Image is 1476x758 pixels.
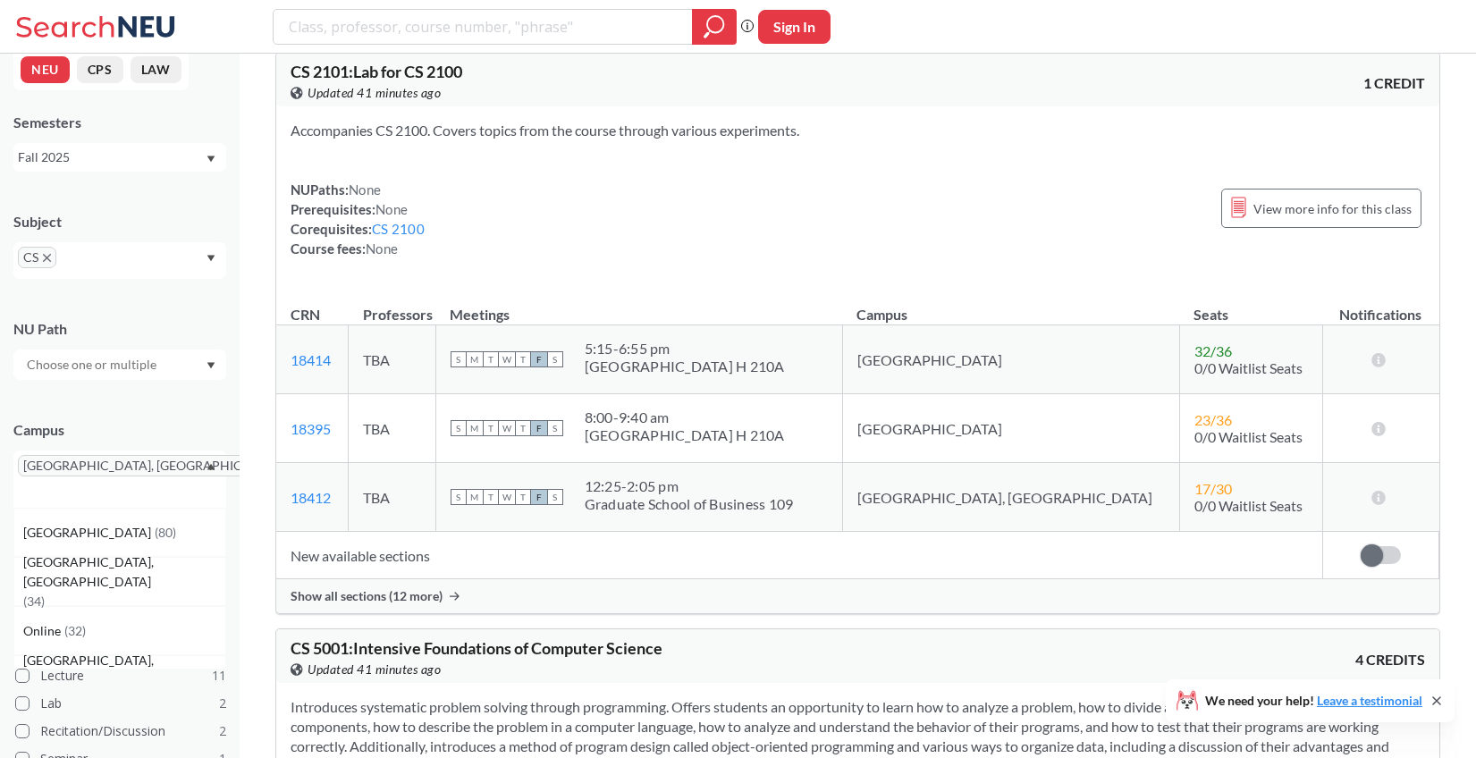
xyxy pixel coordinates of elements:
[77,56,123,83] button: CPS
[15,692,226,715] label: Lab
[276,579,1439,613] div: Show all sections (12 more)
[219,721,226,741] span: 2
[13,420,226,440] div: Campus
[155,525,176,540] span: ( 80 )
[13,143,226,172] div: Fall 2025Dropdown arrow
[207,362,215,369] svg: Dropdown arrow
[585,477,794,495] div: 12:25 - 2:05 pm
[207,463,215,470] svg: Dropdown arrow
[13,242,226,279] div: CSX to remove pillDropdown arrow
[13,350,226,380] div: Dropdown arrow
[467,489,483,505] span: M
[842,463,1179,532] td: [GEOGRAPHIC_DATA], [GEOGRAPHIC_DATA]
[207,156,215,163] svg: Dropdown arrow
[692,9,737,45] div: magnifying glass
[585,408,785,426] div: 8:00 - 9:40 am
[585,358,785,375] div: [GEOGRAPHIC_DATA] H 210A
[23,594,45,609] span: ( 34 )
[349,181,381,198] span: None
[291,588,443,604] span: Show all sections (12 more)
[499,420,515,436] span: W
[308,660,441,679] span: Updated 41 minutes ago
[451,351,467,367] span: S
[515,351,531,367] span: T
[1322,287,1438,325] th: Notifications
[585,426,785,444] div: [GEOGRAPHIC_DATA] H 210A
[291,638,662,658] span: CS 5001 : Intensive Foundations of Computer Science
[219,694,226,713] span: 2
[18,147,205,167] div: Fall 2025
[483,489,499,505] span: T
[1194,411,1232,428] span: 23 / 36
[515,420,531,436] span: T
[375,201,408,217] span: None
[704,14,725,39] svg: magnifying glass
[291,351,331,368] a: 18414
[13,451,226,508] div: [GEOGRAPHIC_DATA], [GEOGRAPHIC_DATA]X to remove pillDropdown arrow[GEOGRAPHIC_DATA](80)[GEOGRAPHI...
[842,394,1179,463] td: [GEOGRAPHIC_DATA]
[13,319,226,339] div: NU Path
[349,394,436,463] td: TBA
[291,62,462,81] span: CS 2101 : Lab for CS 2100
[1194,359,1303,376] span: 0/0 Waitlist Seats
[515,489,531,505] span: T
[547,420,563,436] span: S
[1194,497,1303,514] span: 0/0 Waitlist Seats
[372,221,425,237] a: CS 2100
[366,240,398,257] span: None
[15,720,226,743] label: Recitation/Discussion
[15,664,226,687] label: Lecture
[842,325,1179,394] td: [GEOGRAPHIC_DATA]
[1194,428,1303,445] span: 0/0 Waitlist Seats
[531,489,547,505] span: F
[499,351,515,367] span: W
[1363,73,1425,93] span: 1 CREDIT
[23,552,225,592] span: [GEOGRAPHIC_DATA], [GEOGRAPHIC_DATA]
[585,495,794,513] div: Graduate School of Business 109
[291,420,331,437] a: 18395
[349,463,436,532] td: TBA
[23,523,155,543] span: [GEOGRAPHIC_DATA]
[1194,342,1232,359] span: 32 / 36
[467,420,483,436] span: M
[13,113,226,132] div: Semesters
[13,212,226,232] div: Subject
[531,351,547,367] span: F
[64,623,86,638] span: ( 32 )
[451,489,467,505] span: S
[23,651,225,690] span: [GEOGRAPHIC_DATA], [GEOGRAPHIC_DATA]
[349,287,436,325] th: Professors
[291,489,331,506] a: 18412
[21,56,70,83] button: NEU
[547,351,563,367] span: S
[308,83,441,103] span: Updated 41 minutes ago
[483,420,499,436] span: T
[451,420,467,436] span: S
[18,354,168,375] input: Choose one or multiple
[212,666,226,686] span: 11
[483,351,499,367] span: T
[43,254,51,262] svg: X to remove pill
[1355,650,1425,670] span: 4 CREDITS
[291,121,1425,140] section: Accompanies CS 2100. Covers topics from the course through various experiments.
[758,10,831,44] button: Sign In
[547,489,563,505] span: S
[291,180,425,258] div: NUPaths: Prerequisites: Corequisites: Course fees:
[18,455,302,476] span: [GEOGRAPHIC_DATA], [GEOGRAPHIC_DATA]X to remove pill
[287,12,679,42] input: Class, professor, course number, "phrase"
[18,247,56,268] span: CSX to remove pill
[131,56,181,83] button: LAW
[23,621,64,641] span: Online
[1194,480,1232,497] span: 17 / 30
[291,305,320,324] div: CRN
[1179,287,1322,325] th: Seats
[276,532,1322,579] td: New available sections
[842,287,1179,325] th: Campus
[467,351,483,367] span: M
[531,420,547,436] span: F
[585,340,785,358] div: 5:15 - 6:55 pm
[1205,695,1422,707] span: We need your help!
[207,255,215,262] svg: Dropdown arrow
[349,325,436,394] td: TBA
[499,489,515,505] span: W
